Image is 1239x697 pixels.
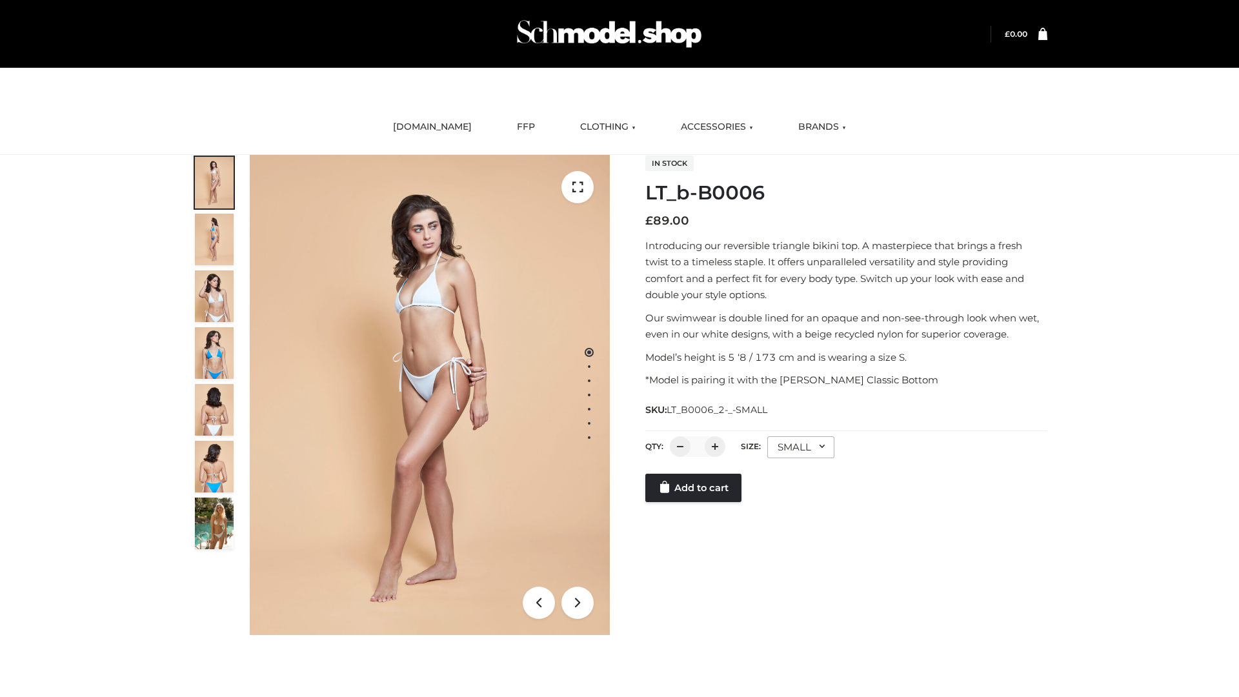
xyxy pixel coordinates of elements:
img: ArielClassicBikiniTop_CloudNine_AzureSky_OW114ECO_1 [250,155,610,635]
img: ArielClassicBikiniTop_CloudNine_AzureSky_OW114ECO_3-scaled.jpg [195,270,234,322]
a: CLOTHING [570,113,645,141]
p: Our swimwear is double lined for an opaque and non-see-through look when wet, even in our white d... [645,310,1047,343]
a: £0.00 [1005,29,1027,39]
div: SMALL [767,436,834,458]
a: FFP [507,113,545,141]
span: LT_B0006_2-_-SMALL [667,404,767,416]
a: [DOMAIN_NAME] [383,113,481,141]
img: ArielClassicBikiniTop_CloudNine_AzureSky_OW114ECO_1-scaled.jpg [195,157,234,208]
p: *Model is pairing it with the [PERSON_NAME] Classic Bottom [645,372,1047,389]
img: Arieltop_CloudNine_AzureSky2.jpg [195,498,234,549]
a: BRANDS [789,113,856,141]
img: ArielClassicBikiniTop_CloudNine_AzureSky_OW114ECO_4-scaled.jpg [195,327,234,379]
a: Add to cart [645,474,741,502]
p: Model’s height is 5 ‘8 / 173 cm and is wearing a size S. [645,349,1047,366]
span: SKU: [645,402,769,418]
span: £ [1005,29,1010,39]
img: ArielClassicBikiniTop_CloudNine_AzureSky_OW114ECO_2-scaled.jpg [195,214,234,265]
p: Introducing our reversible triangle bikini top. A masterpiece that brings a fresh twist to a time... [645,237,1047,303]
label: QTY: [645,441,663,451]
h1: LT_b-B0006 [645,181,1047,205]
span: £ [645,214,653,228]
img: ArielClassicBikiniTop_CloudNine_AzureSky_OW114ECO_7-scaled.jpg [195,384,234,436]
span: In stock [645,156,694,171]
label: Size: [741,441,761,451]
img: Schmodel Admin 964 [512,8,706,59]
bdi: 0.00 [1005,29,1027,39]
bdi: 89.00 [645,214,689,228]
img: ArielClassicBikiniTop_CloudNine_AzureSky_OW114ECO_8-scaled.jpg [195,441,234,492]
a: ACCESSORIES [671,113,763,141]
